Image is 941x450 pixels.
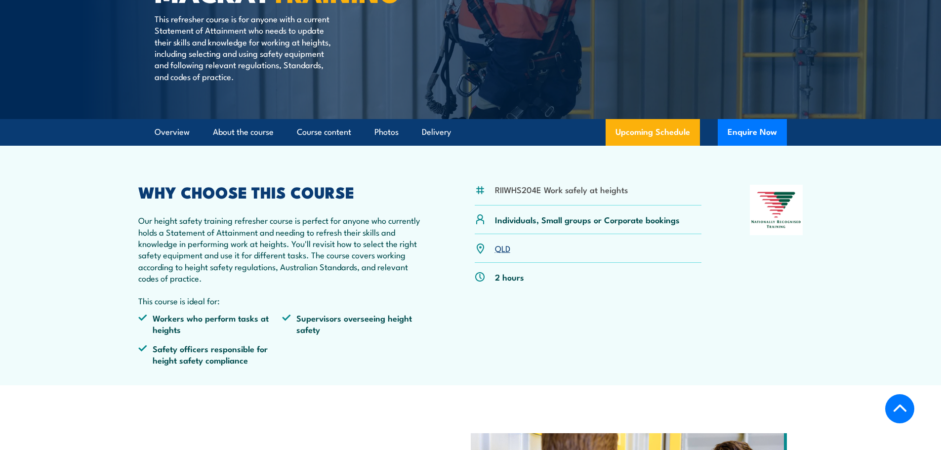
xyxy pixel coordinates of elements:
[750,185,803,235] img: Nationally Recognised Training logo.
[138,214,427,284] p: Our height safety training refresher course is perfect for anyone who currently holds a Statement...
[282,312,426,335] li: Supervisors overseeing height safety
[138,343,283,366] li: Safety officers responsible for height safety compliance
[138,295,427,306] p: This course is ideal for:
[155,13,335,82] p: This refresher course is for anyone with a current Statement of Attainment who needs to update th...
[495,271,524,283] p: 2 hours
[374,119,399,145] a: Photos
[138,312,283,335] li: Workers who perform tasks at heights
[606,119,700,146] a: Upcoming Schedule
[495,214,680,225] p: Individuals, Small groups or Corporate bookings
[495,184,628,195] li: RIIWHS204E Work safely at heights
[495,242,510,254] a: QLD
[155,119,190,145] a: Overview
[718,119,787,146] button: Enquire Now
[297,119,351,145] a: Course content
[422,119,451,145] a: Delivery
[138,185,427,199] h2: WHY CHOOSE THIS COURSE
[213,119,274,145] a: About the course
